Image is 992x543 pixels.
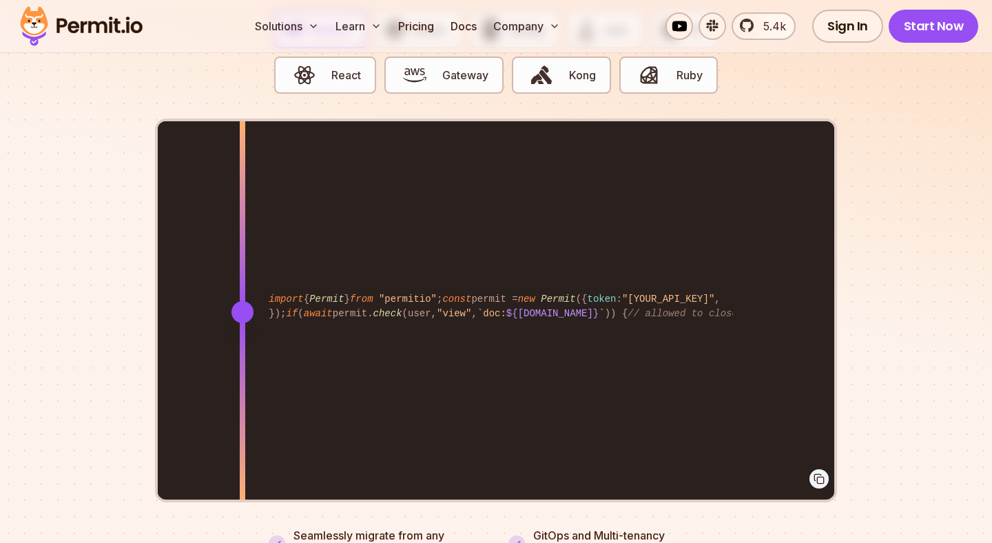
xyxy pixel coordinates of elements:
[403,63,426,87] img: Gateway
[755,18,786,34] span: 5.4k
[442,294,471,305] span: const
[350,294,373,305] span: from
[676,67,703,83] span: Ruby
[373,308,402,319] span: check
[637,63,661,87] img: Ruby
[530,63,553,87] img: Kong
[445,12,482,40] a: Docs
[812,10,883,43] a: Sign In
[442,67,488,83] span: Gateway
[569,67,596,83] span: Kong
[506,308,599,319] span: ${[DOMAIN_NAME]}
[477,308,605,319] span: `doc: `
[379,294,437,305] span: "permitio"
[293,63,316,87] img: React
[269,294,303,305] span: import
[14,3,149,50] img: Permit logo
[488,12,566,40] button: Company
[587,294,616,305] span: token
[249,12,324,40] button: Solutions
[309,294,344,305] span: Permit
[628,308,772,319] span: // allowed to close issue
[304,308,333,319] span: await
[331,67,361,83] span: React
[287,308,298,319] span: if
[518,294,535,305] span: new
[622,294,714,305] span: "[YOUR_API_KEY]"
[330,12,387,40] button: Learn
[437,308,471,319] span: "view"
[541,294,575,305] span: Permit
[889,10,979,43] a: Start Now
[732,12,796,40] a: 5.4k
[393,12,440,40] a: Pricing
[259,281,732,332] code: { } ; permit = ({ : , }); ( permit. (user, , )) { }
